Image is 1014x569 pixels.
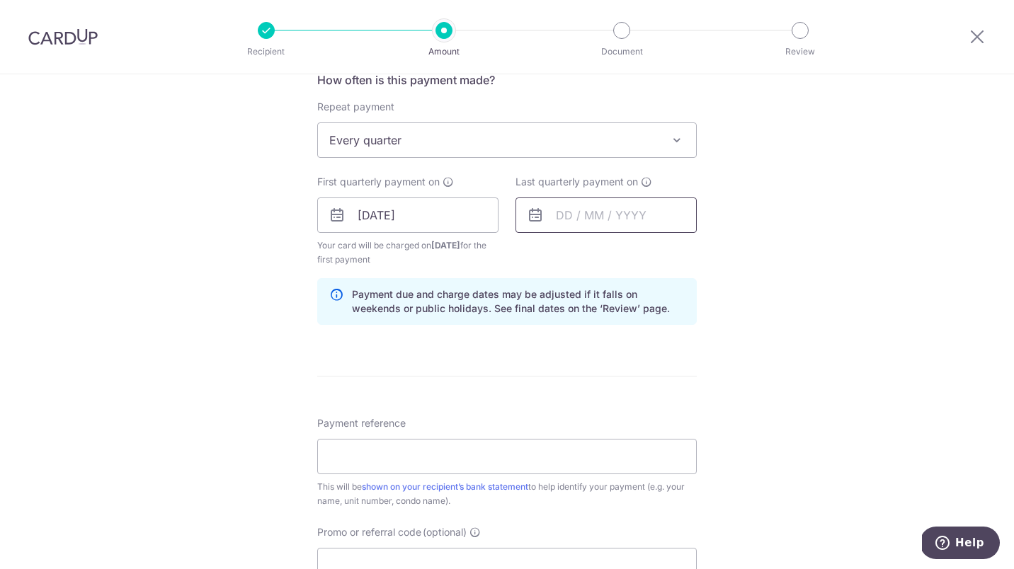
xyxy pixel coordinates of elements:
[352,287,685,316] p: Payment due and charge dates may be adjusted if it falls on weekends or public holidays. See fina...
[515,175,638,189] span: Last quarterly payment on
[515,197,697,233] input: DD / MM / YYYY
[423,525,467,539] span: (optional)
[922,527,1000,562] iframe: Opens a widget where you can find more information
[748,45,853,59] p: Review
[317,71,697,88] h5: How often is this payment made?
[317,416,406,430] span: Payment reference
[317,100,394,114] label: Repeat payment
[317,122,697,158] span: Every quarter
[317,238,499,267] span: Your card will be charged on
[214,45,319,59] p: Recipient
[317,197,499,233] input: DD / MM / YYYY
[318,123,696,157] span: Every quarter
[569,45,674,59] p: Document
[392,45,496,59] p: Amount
[431,240,460,251] span: [DATE]
[317,175,440,189] span: First quarterly payment on
[317,480,697,508] div: This will be to help identify your payment (e.g. your name, unit number, condo name).
[28,28,98,45] img: CardUp
[362,481,528,492] a: shown on your recipient’s bank statement
[317,525,421,539] span: Promo or referral code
